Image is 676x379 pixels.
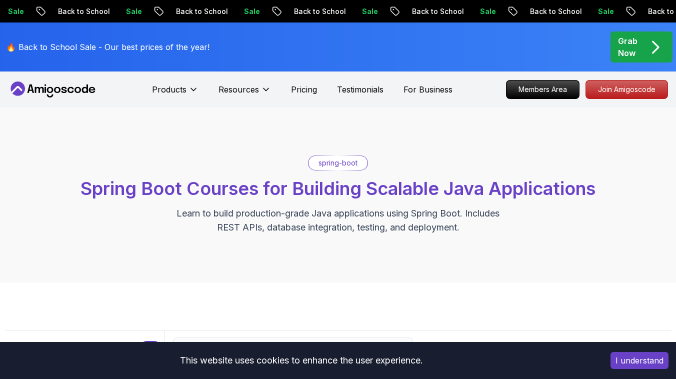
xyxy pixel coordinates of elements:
[218,83,259,95] p: Resources
[80,177,595,199] span: Spring Boot Courses for Building Scalable Java Applications
[115,6,147,16] p: Sale
[233,6,265,16] p: Sale
[506,80,579,99] a: Members Area
[519,6,587,16] p: Back to School
[165,6,233,16] p: Back to School
[506,80,579,98] p: Members Area
[47,6,115,16] p: Back to School
[618,35,637,59] p: Grab Now
[6,41,209,53] p: 🔥 Back to School Sale - Our best prices of the year!
[318,158,357,168] p: spring-boot
[351,6,383,16] p: Sale
[610,352,668,369] button: Accept cookies
[586,80,667,98] p: Join Amigoscode
[170,206,506,234] p: Learn to build production-grade Java applications using Spring Boot. Includes REST APIs, database...
[403,83,452,95] a: For Business
[587,6,619,16] p: Sale
[469,6,501,16] p: Sale
[218,83,271,103] button: Resources
[152,83,186,95] p: Products
[291,83,317,95] a: Pricing
[337,83,383,95] a: Testimonials
[152,83,198,103] button: Products
[23,341,46,353] p: Filters
[283,6,351,16] p: Back to School
[585,80,668,99] a: Join Amigoscode
[401,6,469,16] p: Back to School
[7,349,595,371] div: This website uses cookies to enhance the user experience.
